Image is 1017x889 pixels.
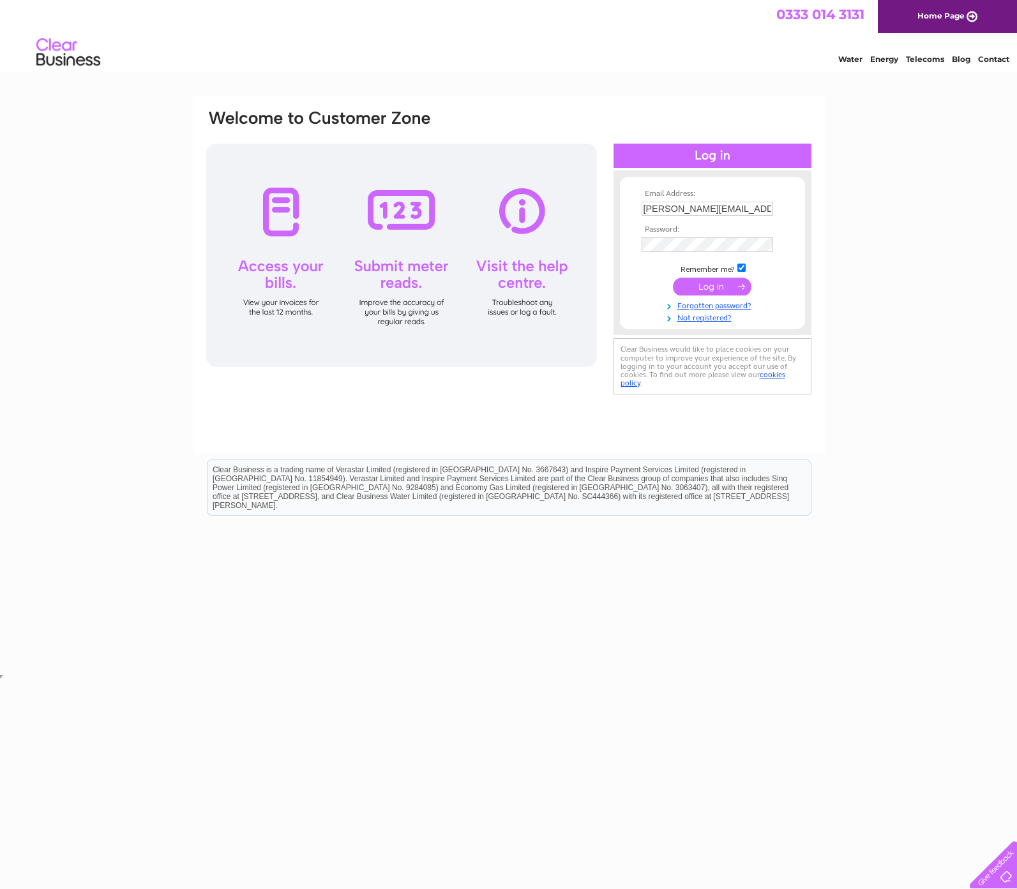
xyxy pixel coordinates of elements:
[638,225,787,234] th: Password:
[952,54,970,64] a: Blog
[642,311,787,323] a: Not registered?
[638,262,787,274] td: Remember me?
[673,278,751,295] input: Submit
[614,338,811,394] div: Clear Business would like to place cookies on your computer to improve your experience of the sit...
[621,370,785,387] a: cookies policy
[776,6,864,22] a: 0333 014 3131
[638,190,787,198] th: Email Address:
[642,299,787,311] a: Forgotten password?
[36,33,101,72] img: logo.png
[906,54,944,64] a: Telecoms
[870,54,898,64] a: Energy
[838,54,863,64] a: Water
[978,54,1009,64] a: Contact
[207,7,811,62] div: Clear Business is a trading name of Verastar Limited (registered in [GEOGRAPHIC_DATA] No. 3667643...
